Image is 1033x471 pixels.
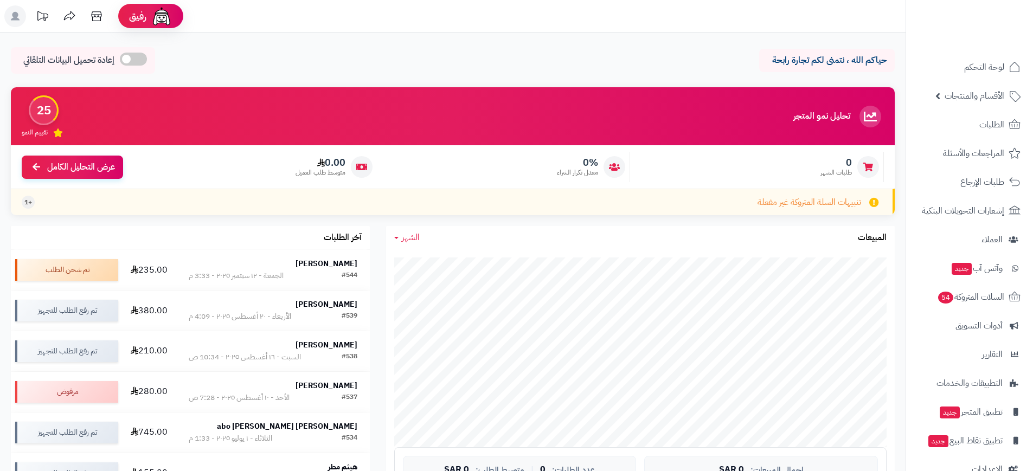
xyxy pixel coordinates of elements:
[557,157,598,169] span: 0%
[913,255,1026,281] a: وآتس آبجديد
[123,372,176,412] td: 280.00
[913,54,1026,80] a: لوحة التحكم
[123,412,176,453] td: 745.00
[913,341,1026,367] a: التقارير
[394,231,420,244] a: الشهر
[189,392,290,403] div: الأحد - ١٠ أغسطس ٢٠٢٥ - 7:28 ص
[960,175,1004,190] span: طلبات الإرجاع
[189,311,291,322] div: الأربعاء - ٢٠ أغسطس ٢٠٢٥ - 4:09 م
[913,169,1026,195] a: طلبات الإرجاع
[557,168,598,177] span: معدل تكرار الشراء
[24,198,32,207] span: +1
[342,392,357,403] div: #537
[123,291,176,331] td: 380.00
[913,399,1026,425] a: تطبيق المتجرجديد
[945,88,1004,104] span: الأقسام والمنتجات
[758,196,861,209] span: تنبيهات السلة المتروكة غير مفعلة
[15,259,118,281] div: تم شحن الطلب
[928,435,948,447] span: جديد
[913,140,1026,166] a: المراجعات والأسئلة
[964,60,1004,75] span: لوحة التحكم
[913,313,1026,339] a: أدوات التسويق
[913,370,1026,396] a: التطبيقات والخدمات
[29,5,56,30] a: تحديثات المنصة
[820,157,852,169] span: 0
[793,112,850,121] h3: تحليل نمو المتجر
[129,10,146,23] span: رفيق
[937,289,1004,305] span: السلات المتروكة
[922,203,1004,218] span: إشعارات التحويلات البنكية
[342,433,357,444] div: #534
[22,128,48,137] span: تقييم النمو
[981,232,1003,247] span: العملاء
[15,381,118,403] div: مرفوض
[951,261,1003,276] span: وآتس آب
[982,347,1003,362] span: التقارير
[15,422,118,443] div: تم رفع الطلب للتجهيز
[913,112,1026,138] a: الطلبات
[296,299,357,310] strong: [PERSON_NAME]
[15,340,118,362] div: تم رفع الطلب للتجهيز
[217,421,357,432] strong: [PERSON_NAME] abo [PERSON_NAME]
[151,5,172,27] img: ai-face.png
[342,270,357,281] div: #544
[324,233,362,243] h3: آخر الطلبات
[955,318,1003,333] span: أدوات التسويق
[296,380,357,391] strong: [PERSON_NAME]
[858,233,887,243] h3: المبيعات
[939,404,1003,420] span: تطبيق المتجر
[952,263,972,275] span: جديد
[189,433,272,444] div: الثلاثاء - ١ يوليو ٢٠٢٥ - 1:33 م
[342,352,357,363] div: #538
[979,117,1004,132] span: الطلبات
[189,270,284,281] div: الجمعة - ١٢ سبتمبر ٢٠٢٥ - 3:33 م
[123,331,176,371] td: 210.00
[23,54,114,67] span: إعادة تحميل البيانات التلقائي
[927,433,1003,448] span: تطبيق نقاط البيع
[913,428,1026,454] a: تطبيق نقاط البيعجديد
[938,292,953,304] span: 54
[402,231,420,244] span: الشهر
[296,168,345,177] span: متوسط طلب العميل
[342,311,357,322] div: #539
[767,54,887,67] p: حياكم الله ، نتمنى لكم تجارة رابحة
[47,161,115,173] span: عرض التحليل الكامل
[913,198,1026,224] a: إشعارات التحويلات البنكية
[296,157,345,169] span: 0.00
[296,339,357,351] strong: [PERSON_NAME]
[913,227,1026,253] a: العملاء
[15,300,118,321] div: تم رفع الطلب للتجهيز
[943,146,1004,161] span: المراجعات والأسئلة
[189,352,301,363] div: السبت - ١٦ أغسطس ٢٠٢٥ - 10:34 ص
[940,407,960,418] span: جديد
[296,258,357,269] strong: [PERSON_NAME]
[820,168,852,177] span: طلبات الشهر
[936,376,1003,391] span: التطبيقات والخدمات
[123,250,176,290] td: 235.00
[22,156,123,179] a: عرض التحليل الكامل
[913,284,1026,310] a: السلات المتروكة54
